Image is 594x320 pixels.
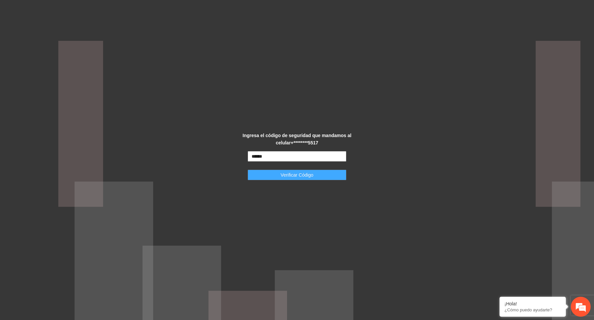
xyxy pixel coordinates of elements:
[34,34,111,42] div: Chatee con nosotros ahora
[109,3,125,19] div: Minimizar ventana de chat en vivo
[38,89,91,156] span: Estamos en línea.
[248,170,347,180] button: Verificar Código
[281,171,314,179] span: Verificar Código
[505,301,561,306] div: ¡Hola!
[3,181,126,204] textarea: Escriba su mensaje y pulse “Intro”
[243,133,351,145] strong: Ingresa el código de seguridad que mandamos al celular +********5517
[505,307,561,312] p: ¿Cómo puedo ayudarte?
